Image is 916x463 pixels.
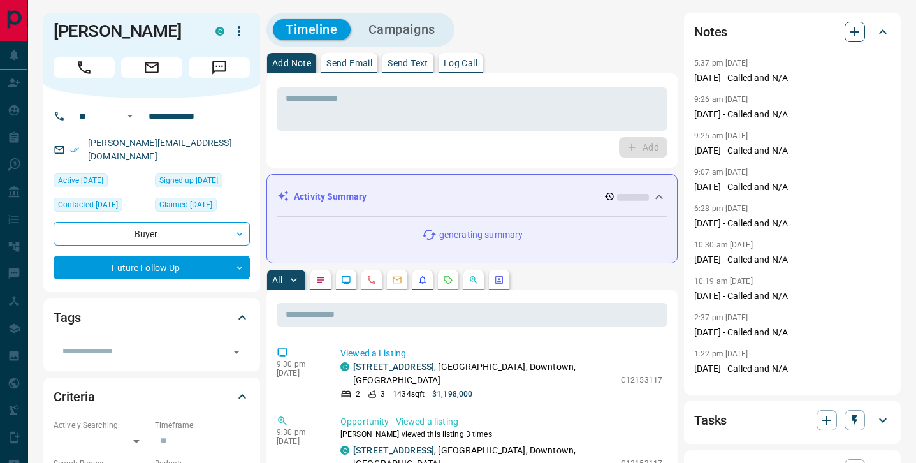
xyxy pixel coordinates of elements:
[88,138,232,161] a: [PERSON_NAME][EMAIL_ADDRESS][DOMAIN_NAME]
[694,410,727,430] h2: Tasks
[277,437,321,446] p: [DATE]
[494,275,504,285] svg: Agent Actions
[277,428,321,437] p: 9:30 pm
[381,388,385,400] p: 3
[54,222,250,246] div: Buyer
[340,446,349,455] div: condos.ca
[694,326,891,339] p: [DATE] - Called and N/A
[277,369,321,378] p: [DATE]
[694,349,748,358] p: 1:22 pm [DATE]
[367,275,377,285] svg: Calls
[694,277,753,286] p: 10:19 am [DATE]
[392,275,402,285] svg: Emails
[694,204,748,213] p: 6:28 pm [DATE]
[439,228,523,242] p: generating summary
[273,19,351,40] button: Timeline
[694,95,748,104] p: 9:26 am [DATE]
[694,386,748,395] p: 4:54 pm [DATE]
[694,71,891,85] p: [DATE] - Called and N/A
[443,275,453,285] svg: Requests
[694,313,748,322] p: 2:37 pm [DATE]
[316,275,326,285] svg: Notes
[694,217,891,230] p: [DATE] - Called and N/A
[155,198,250,216] div: Thu Feb 17 2022
[326,59,372,68] p: Send Email
[54,198,149,216] div: Thu Aug 07 2025
[189,57,250,78] span: Message
[694,17,891,47] div: Notes
[469,275,479,285] svg: Opportunities
[159,198,212,211] span: Claimed [DATE]
[388,59,428,68] p: Send Text
[54,302,250,333] div: Tags
[155,173,250,191] div: Mon Apr 30 2018
[393,388,425,400] p: 1434 sqft
[70,145,79,154] svg: Email Verified
[694,131,748,140] p: 9:25 am [DATE]
[54,386,95,407] h2: Criteria
[121,57,182,78] span: Email
[418,275,428,285] svg: Listing Alerts
[277,185,667,209] div: Activity Summary
[294,190,367,203] p: Activity Summary
[54,173,149,191] div: Wed Sep 10 2025
[694,22,727,42] h2: Notes
[54,57,115,78] span: Call
[694,59,748,68] p: 5:37 pm [DATE]
[694,362,891,376] p: [DATE] - Called and N/A
[54,420,149,431] p: Actively Searching:
[432,388,472,400] p: $1,198,000
[340,415,662,429] p: Opportunity - Viewed a listing
[353,360,614,387] p: , [GEOGRAPHIC_DATA], Downtown, [GEOGRAPHIC_DATA]
[159,174,218,187] span: Signed up [DATE]
[694,168,748,177] p: 9:07 am [DATE]
[54,307,80,328] h2: Tags
[694,240,753,249] p: 10:30 am [DATE]
[353,362,434,372] a: [STREET_ADDRESS]
[694,405,891,436] div: Tasks
[340,347,662,360] p: Viewed a Listing
[272,59,311,68] p: Add Note
[694,290,891,303] p: [DATE] - Called and N/A
[356,388,360,400] p: 2
[54,381,250,412] div: Criteria
[340,362,349,371] div: condos.ca
[58,174,103,187] span: Active [DATE]
[621,374,662,386] p: C12153117
[215,27,224,36] div: condos.ca
[694,253,891,267] p: [DATE] - Called and N/A
[122,108,138,124] button: Open
[155,420,250,431] p: Timeframe:
[341,275,351,285] svg: Lead Browsing Activity
[353,445,434,455] a: [STREET_ADDRESS]
[277,360,321,369] p: 9:30 pm
[694,108,891,121] p: [DATE] - Called and N/A
[58,198,118,211] span: Contacted [DATE]
[694,180,891,194] p: [DATE] - Called and N/A
[228,343,245,361] button: Open
[356,19,448,40] button: Campaigns
[340,429,662,440] p: [PERSON_NAME] viewed this listing 3 times
[272,276,282,284] p: All
[54,256,250,279] div: Future Follow Up
[444,59,477,68] p: Log Call
[54,21,196,41] h1: [PERSON_NAME]
[694,144,891,158] p: [DATE] - Called and N/A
